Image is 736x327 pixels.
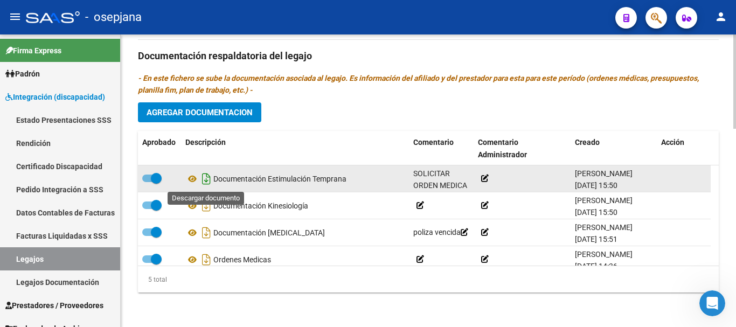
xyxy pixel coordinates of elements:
[138,274,167,286] div: 5 total
[657,131,711,166] datatable-header-cell: Acción
[478,138,527,159] span: Comentario Administrador
[661,138,684,147] span: Acción
[199,224,213,241] i: Descargar documento
[575,262,617,270] span: [DATE] 14:36
[5,68,40,80] span: Padrón
[575,223,633,232] span: [PERSON_NAME]
[199,251,213,268] i: Descargar documento
[575,208,617,217] span: [DATE] 15:50
[185,170,405,187] div: Documentación Estimulación Temprana
[199,197,213,214] i: Descargar documento
[142,138,176,147] span: Aprobado
[138,48,719,64] h3: Documentación respaldatoria del legajo
[147,108,253,117] span: Agregar Documentacion
[575,196,633,205] span: [PERSON_NAME]
[138,74,699,94] i: - En este fichero se sube la documentación asociada al legajo. Es información del afiliado y del ...
[5,45,61,57] span: Firma Express
[185,224,405,241] div: Documentación [MEDICAL_DATA]
[138,131,181,166] datatable-header-cell: Aprobado
[199,170,213,187] i: Descargar documento
[85,5,142,29] span: - osepjana
[9,10,22,23] mat-icon: menu
[138,102,261,122] button: Agregar Documentacion
[571,131,657,166] datatable-header-cell: Creado
[699,290,725,316] iframe: Intercom live chat
[5,300,103,311] span: Prestadores / Proveedores
[575,181,617,190] span: [DATE] 15:50
[185,197,405,214] div: Documentación Kinesiología
[413,169,468,214] span: SOLICITAR ORDEN MEDICA A LA BREVEDAD
[413,228,468,236] span: poliza vencida
[409,131,474,166] datatable-header-cell: Comentario
[575,250,633,259] span: [PERSON_NAME]
[181,131,409,166] datatable-header-cell: Descripción
[575,169,633,178] span: [PERSON_NAME]
[5,91,105,103] span: Integración (discapacidad)
[413,138,454,147] span: Comentario
[714,10,727,23] mat-icon: person
[185,138,226,147] span: Descripción
[575,138,600,147] span: Creado
[474,131,571,166] datatable-header-cell: Comentario Administrador
[575,235,617,243] span: [DATE] 15:51
[185,251,405,268] div: Ordenes Medicas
